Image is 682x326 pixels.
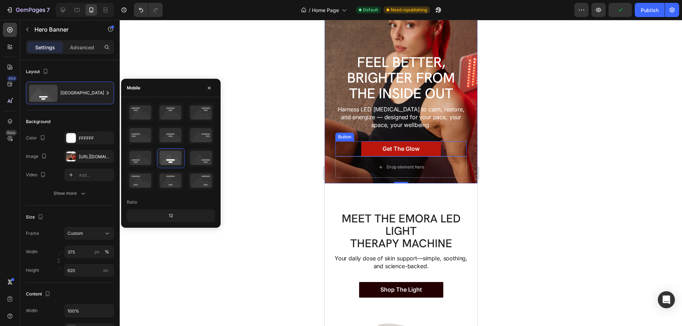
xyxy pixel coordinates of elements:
[35,44,55,51] p: Settings
[67,230,83,237] span: Custom
[658,291,675,308] div: Open Intercom Messenger
[64,227,114,240] button: Custom
[94,249,99,255] div: px
[363,7,378,13] span: Default
[134,3,163,17] div: Undo/Redo
[79,135,112,142] div: FFFFFF
[34,25,95,34] p: Hero Banner
[26,67,50,77] div: Layout
[64,245,114,258] input: px%
[26,118,50,125] div: Background
[26,187,114,200] button: Show more
[47,6,50,14] p: 7
[7,76,17,81] div: 450
[79,154,112,160] div: [URL][DOMAIN_NAME]
[54,190,87,197] div: Show more
[128,211,213,221] div: 12
[26,170,47,180] div: Video
[105,249,109,255] div: %
[103,248,111,256] button: px
[26,230,39,237] label: Frame
[641,6,659,14] div: Publish
[60,85,104,101] div: [GEOGRAPHIC_DATA]
[26,267,39,273] label: Height
[103,267,108,273] span: px
[26,152,48,161] div: Image
[5,130,17,136] div: Beta
[26,133,47,143] div: Color
[127,85,140,91] div: Mobile
[65,304,114,317] input: Auto
[26,212,45,222] div: Size
[79,172,112,178] div: Add...
[70,44,94,51] p: Advanced
[93,248,101,256] button: %
[127,199,137,205] div: Ratio
[26,289,52,299] div: Content
[26,308,38,314] div: Width
[309,6,310,14] span: /
[325,20,477,326] iframe: Design area
[3,3,53,17] button: 7
[391,7,427,13] span: Need republishing
[26,249,38,255] label: Width
[64,264,114,277] input: px
[635,3,665,17] button: Publish
[312,6,339,14] span: Home Page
